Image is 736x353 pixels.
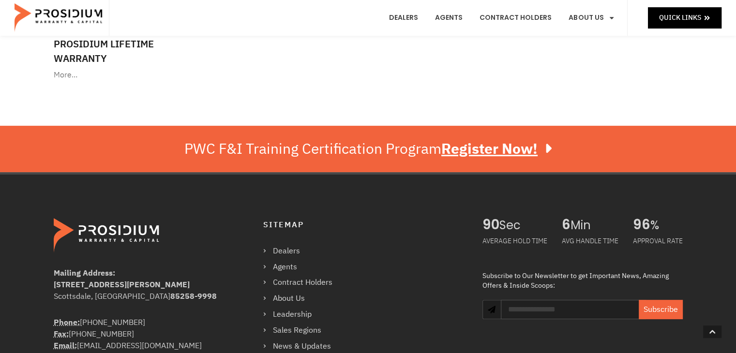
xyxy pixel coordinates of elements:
[482,271,682,290] div: Subscribe to Our Newsletter to get Important News, Amazing Offers & Inside Scoops:
[263,244,342,258] a: Dealers
[54,340,77,352] abbr: Email Address
[441,138,538,160] u: Register Now!
[659,12,701,24] span: Quick Links
[562,233,618,250] div: AVG HANDLE TIME
[482,218,499,233] span: 90
[263,260,342,274] a: Agents
[633,218,650,233] span: 96
[633,233,683,250] div: APPROVAL RATE
[263,218,463,232] h4: Sitemap
[54,37,200,66] h3: Prosidium Lifetime Warranty
[54,328,69,340] abbr: Fax
[482,233,547,250] div: AVERAGE HOLD TIME
[648,7,721,28] a: Quick Links
[639,300,683,319] button: Subscribe
[562,218,571,233] span: 6
[170,291,217,302] b: 85258-9998
[501,300,682,329] form: Newsletter Form
[54,317,225,352] div: [PHONE_NUMBER] [PHONE_NUMBER] [EMAIL_ADDRESS][DOMAIN_NAME]
[650,218,683,233] span: %
[54,279,190,291] b: [STREET_ADDRESS][PERSON_NAME]
[263,324,342,338] a: Sales Regions
[263,308,342,322] a: Leadership
[54,317,80,328] strong: Phone:
[54,68,200,82] div: More…
[499,218,547,233] span: Sec
[54,317,80,328] abbr: Phone Number
[644,304,678,315] span: Subscribe
[54,340,77,352] strong: Email:
[263,276,342,290] a: Contract Holders
[184,140,552,158] div: PWC F&I Training Certification Program
[54,328,69,340] strong: Fax:
[54,267,115,279] b: Mailing Address:
[263,292,342,306] a: About Us
[571,218,618,233] span: Min
[54,291,225,302] div: Scottsdale, [GEOGRAPHIC_DATA]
